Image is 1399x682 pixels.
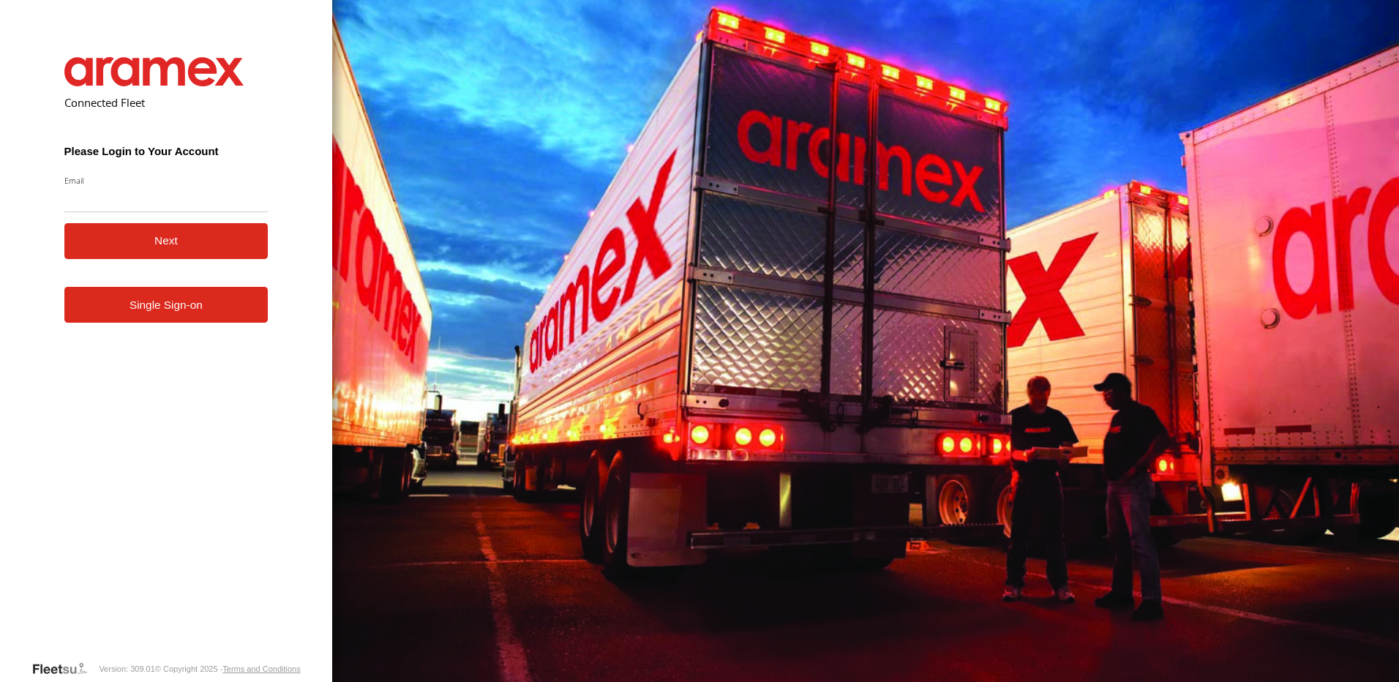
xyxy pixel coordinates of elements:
[64,287,269,323] a: Single Sign-on
[64,57,244,86] img: Aramex
[64,175,269,186] label: Email
[64,95,269,110] h2: Connected Fleet
[64,145,269,157] h3: Please Login to Your Account
[222,664,300,673] a: Terms and Conditions
[31,662,99,676] a: Visit our Website
[155,664,301,673] div: © Copyright 2025 -
[64,223,269,259] button: Next
[99,664,154,673] div: Version: 309.01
